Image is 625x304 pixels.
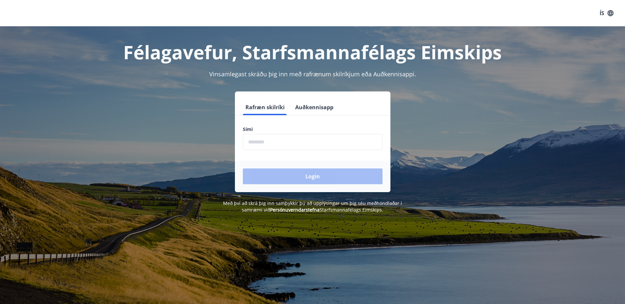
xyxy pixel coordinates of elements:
button: Auðkennisapp [293,99,336,115]
span: Vinsamlegast skráðu þig inn með rafrænum skilríkjum eða Auðkennisappi. [209,70,416,78]
span: Með því að skrá þig inn samþykkir þú að upplýsingar um þig séu meðhöndlaðar í samræmi við Starfsm... [223,200,402,213]
h1: Félagavefur, Starfsmannafélags Eimskips [83,39,542,64]
button: ÍS [596,7,617,19]
button: Rafræn skilríki [243,99,287,115]
label: Sími [243,126,383,133]
a: Persónuverndarstefna [270,207,320,213]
